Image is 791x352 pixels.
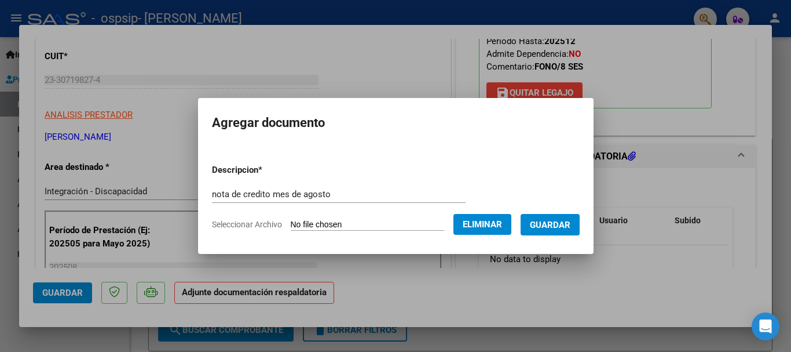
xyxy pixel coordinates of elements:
[212,112,580,134] h2: Agregar documento
[752,313,779,340] div: Open Intercom Messenger
[530,220,570,230] span: Guardar
[463,219,502,230] span: Eliminar
[521,214,580,235] button: Guardar
[212,164,323,177] p: Descripcion
[453,214,511,235] button: Eliminar
[212,220,282,229] span: Seleccionar Archivo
